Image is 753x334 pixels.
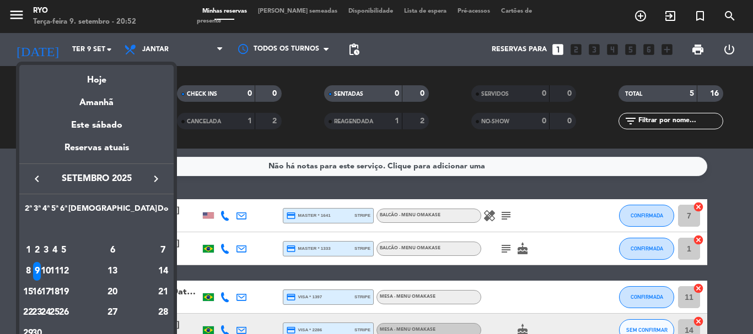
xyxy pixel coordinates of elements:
th: Quarta-feira [41,202,50,220]
td: 24 de setembro de 2025 [41,303,50,324]
td: 26 de setembro de 2025 [60,303,68,324]
td: 1 de setembro de 2025 [24,240,33,261]
div: 9 [33,262,41,281]
td: 19 de setembro de 2025 [60,282,68,303]
div: 15 [24,283,33,302]
td: 20 de setembro de 2025 [68,282,157,303]
td: 11 de setembro de 2025 [50,261,59,282]
button: keyboard_arrow_left [27,172,47,186]
div: Hoje [19,65,174,87]
i: keyboard_arrow_right [149,172,163,185]
div: 5 [60,241,68,260]
td: 5 de setembro de 2025 [60,240,68,261]
div: 3 [42,241,50,260]
td: 14 de setembro de 2025 [157,261,169,282]
td: 25 de setembro de 2025 [50,303,59,324]
td: 28 de setembro de 2025 [157,303,169,324]
div: 18 [51,283,59,302]
i: keyboard_arrow_left [30,172,44,185]
td: 10 de setembro de 2025 [41,261,50,282]
div: 27 [73,304,153,322]
div: Amanhã [19,87,174,110]
td: 12 de setembro de 2025 [60,261,68,282]
td: 15 de setembro de 2025 [24,282,33,303]
div: 26 [60,304,68,322]
div: 1 [24,241,33,260]
div: 7 [158,241,169,260]
td: 9 de setembro de 2025 [33,261,41,282]
th: Sábado [68,202,157,220]
td: 3 de setembro de 2025 [41,240,50,261]
td: 16 de setembro de 2025 [33,282,41,303]
th: Segunda-feira [24,202,33,220]
td: 13 de setembro de 2025 [68,261,157,282]
div: 20 [73,283,153,302]
td: SET [24,220,169,240]
div: 23 [33,304,41,322]
th: Terça-feira [33,202,41,220]
div: 12 [60,262,68,281]
div: 19 [60,283,68,302]
td: 27 de setembro de 2025 [68,303,157,324]
button: keyboard_arrow_right [146,172,166,186]
th: Domingo [157,202,169,220]
div: 13 [73,262,153,281]
td: 7 de setembro de 2025 [157,240,169,261]
div: 4 [51,241,59,260]
div: 16 [33,283,41,302]
div: 25 [51,304,59,322]
div: 17 [42,283,50,302]
div: 8 [24,262,33,281]
div: 22 [24,304,33,322]
td: 8 de setembro de 2025 [24,261,33,282]
th: Sexta-feira [60,202,68,220]
div: 14 [158,262,169,281]
td: 4 de setembro de 2025 [50,240,59,261]
td: 23 de setembro de 2025 [33,303,41,324]
td: 2 de setembro de 2025 [33,240,41,261]
td: 18 de setembro de 2025 [50,282,59,303]
div: 2 [33,241,41,260]
div: Este sábado [19,110,174,141]
div: 24 [42,304,50,322]
td: 21 de setembro de 2025 [157,282,169,303]
div: 6 [73,241,153,260]
div: 10 [42,262,50,281]
td: 6 de setembro de 2025 [68,240,157,261]
div: 28 [158,304,169,322]
td: 22 de setembro de 2025 [24,303,33,324]
span: setembro 2025 [47,172,146,186]
th: Quinta-feira [50,202,59,220]
div: Reservas atuais [19,141,174,163]
div: 21 [158,283,169,302]
div: 11 [51,262,59,281]
td: 17 de setembro de 2025 [41,282,50,303]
